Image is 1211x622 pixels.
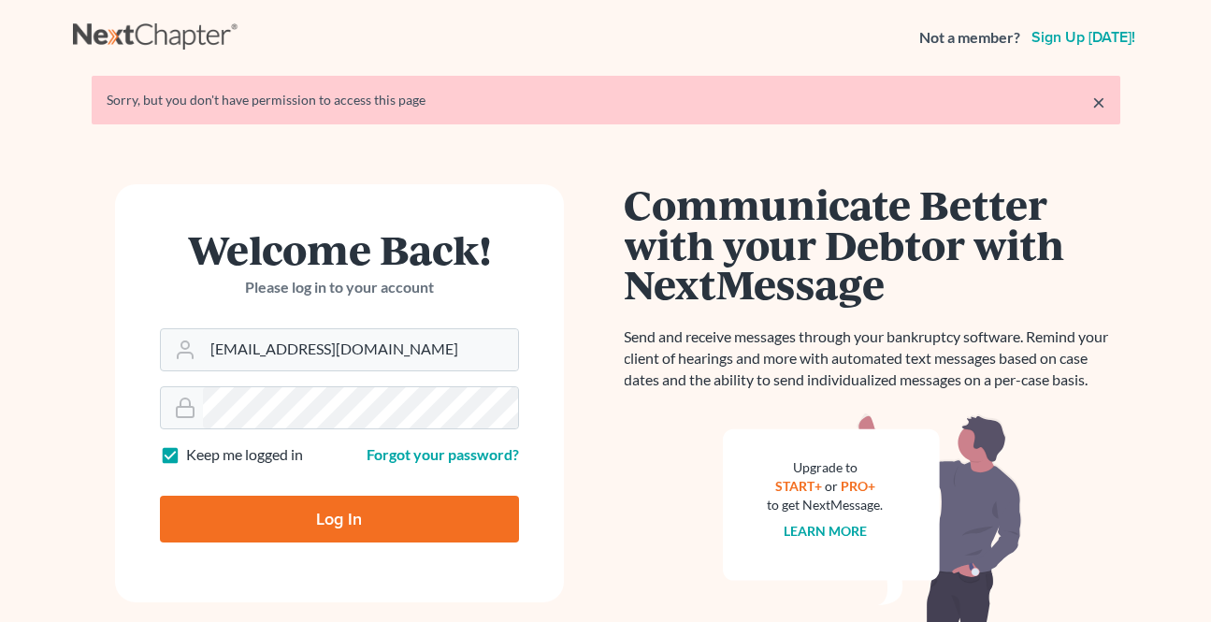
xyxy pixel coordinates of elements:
[825,478,838,494] span: or
[1028,30,1139,45] a: Sign up [DATE]!
[367,445,519,463] a: Forgot your password?
[625,184,1120,304] h1: Communicate Better with your Debtor with NextMessage
[768,458,884,477] div: Upgrade to
[919,27,1020,49] strong: Not a member?
[186,444,303,466] label: Keep me logged in
[107,91,1105,109] div: Sorry, but you don't have permission to access this page
[625,326,1120,391] p: Send and receive messages through your bankruptcy software. Remind your client of hearings and mo...
[160,277,519,298] p: Please log in to your account
[784,523,867,539] a: Learn more
[768,496,884,514] div: to get NextMessage.
[160,229,519,269] h1: Welcome Back!
[841,478,875,494] a: PRO+
[160,496,519,542] input: Log In
[1092,91,1105,113] a: ×
[775,478,822,494] a: START+
[203,329,518,370] input: Email Address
